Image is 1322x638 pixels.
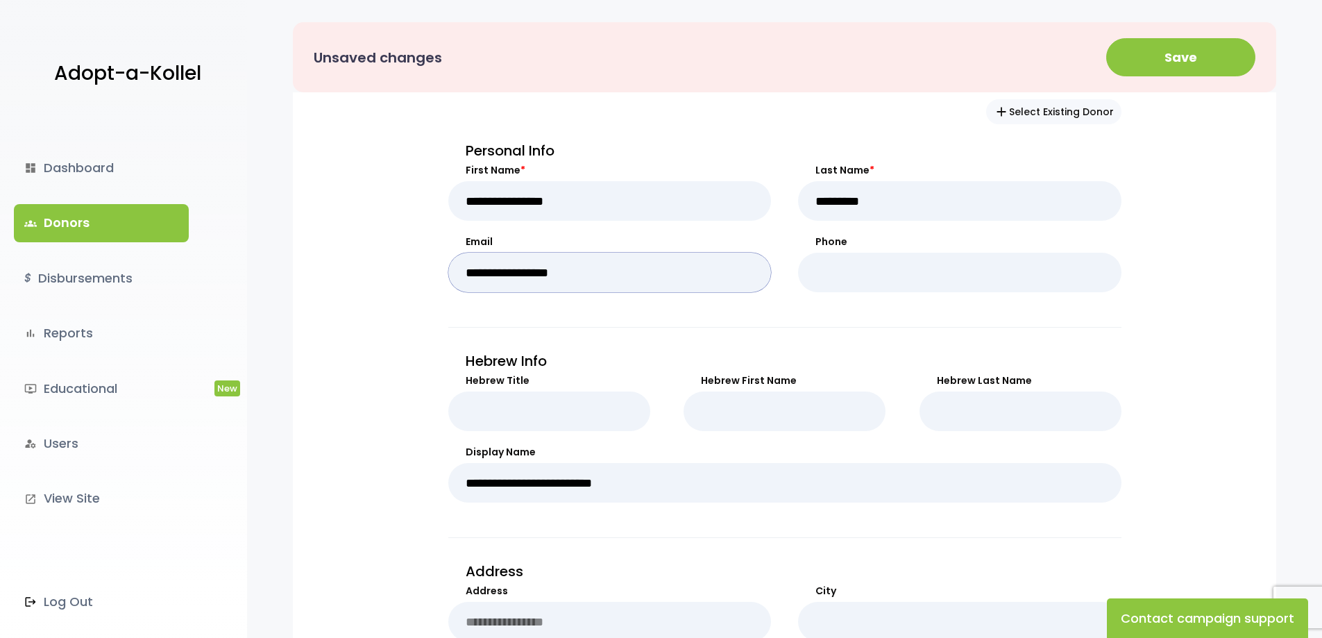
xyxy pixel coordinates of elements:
[14,260,189,297] a: $Disbursements
[14,583,189,621] a: Log Out
[684,373,885,388] label: Hebrew First Name
[448,584,772,598] label: Address
[448,349,1121,373] p: Hebrew Info
[14,149,189,187] a: dashboardDashboard
[1107,598,1308,638] button: Contact campaign support
[24,327,37,339] i: bar_chart
[24,269,31,289] i: $
[24,217,37,230] span: groups
[24,437,37,450] i: manage_accounts
[24,162,37,174] i: dashboard
[24,493,37,505] i: launch
[448,138,1121,163] p: Personal Info
[214,380,240,396] span: New
[47,40,201,108] a: Adopt-a-Kollel
[986,99,1121,124] button: addSelect Existing Donor
[448,559,1121,584] p: Address
[54,56,201,91] p: Adopt-a-Kollel
[798,235,1121,249] label: Phone
[448,445,1121,460] label: Display Name
[14,314,189,352] a: bar_chartReports
[448,235,772,249] label: Email
[14,204,189,242] a: groupsDonors
[798,584,1121,598] label: City
[1106,38,1255,76] button: Save
[14,425,189,462] a: manage_accountsUsers
[14,370,189,408] a: ondemand_videoEducationalNew
[920,373,1121,388] label: Hebrew Last Name
[314,45,442,70] p: Unsaved changes
[24,383,37,395] i: ondemand_video
[798,163,1121,178] label: Last Name
[448,373,650,388] label: Hebrew Title
[14,480,189,517] a: launchView Site
[448,163,772,178] label: First Name
[994,104,1009,119] span: add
